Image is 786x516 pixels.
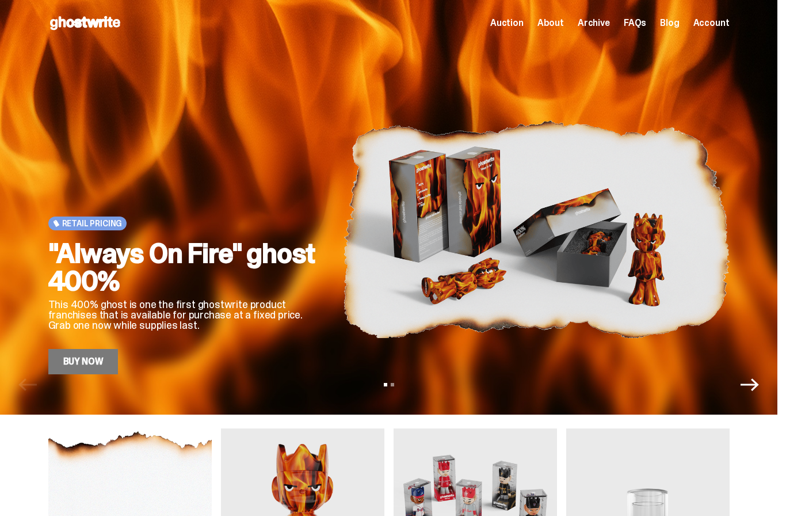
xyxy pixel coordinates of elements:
[660,18,679,28] a: Blog
[624,18,646,28] a: FAQs
[62,219,123,228] span: Retail Pricing
[693,18,730,28] a: Account
[48,349,119,374] a: Buy Now
[741,375,759,394] button: Next
[48,299,325,331] p: This 400% ghost is one the first ghostwrite product franchises that is available for purchase at ...
[578,18,610,28] a: Archive
[537,18,564,28] a: About
[391,383,394,386] button: View slide 2
[490,18,524,28] a: Auction
[384,383,387,386] button: View slide 1
[343,84,730,374] img: "Always On Fire" ghost 400%
[48,240,325,295] h2: "Always On Fire" ghost 400%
